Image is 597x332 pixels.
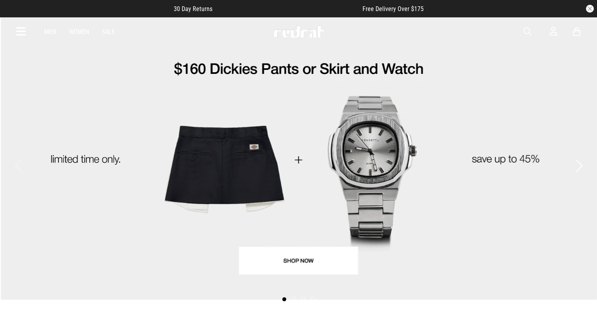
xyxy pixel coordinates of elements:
[574,157,584,174] button: Next slide
[13,157,23,174] button: Previous slide
[273,26,325,38] img: Redrat logo
[44,28,56,36] a: Men
[362,5,424,13] span: Free Delivery Over $175
[69,28,89,36] a: Women
[174,5,212,13] span: 30 Day Returns
[228,5,347,13] iframe: Customer reviews powered by Trustpilot
[102,28,115,36] a: Sale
